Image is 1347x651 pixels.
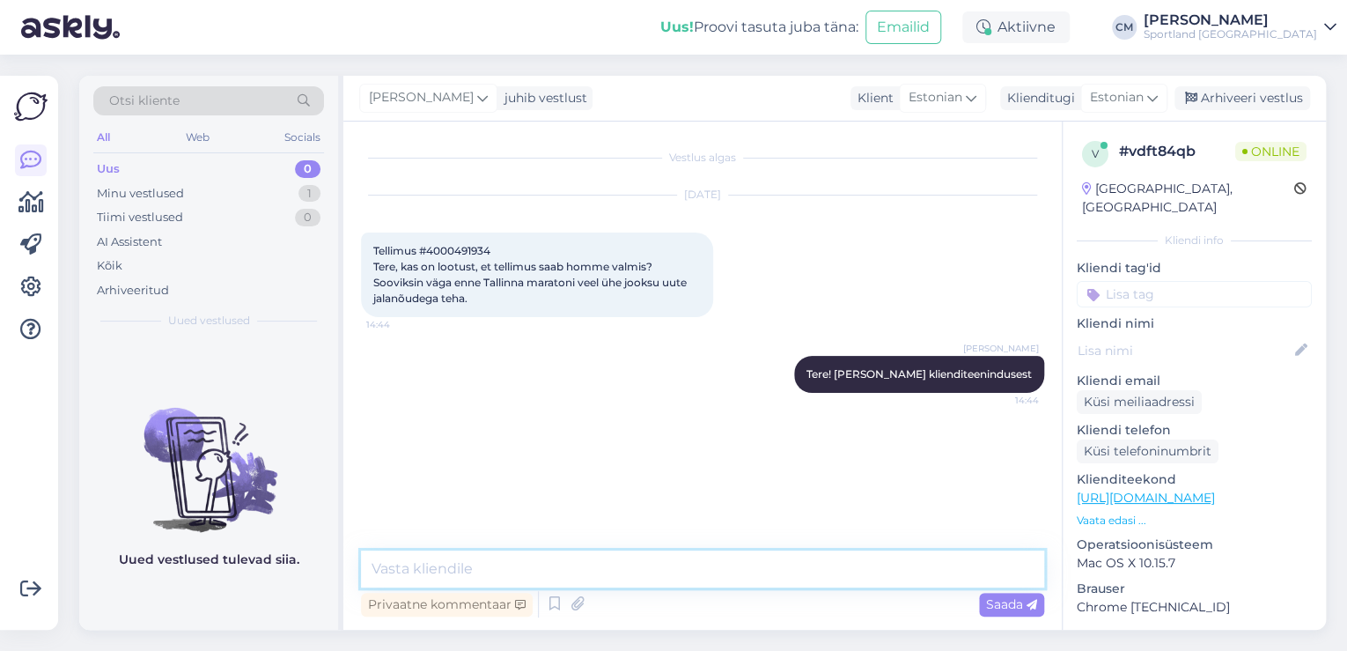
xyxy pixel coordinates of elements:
a: [URL][DOMAIN_NAME] [1077,490,1215,506]
span: Tere! [PERSON_NAME] klienditeenindusest [806,367,1032,381]
span: Otsi kliente [109,92,180,110]
p: Chrome [TECHNICAL_ID] [1077,598,1312,617]
div: Sportland [GEOGRAPHIC_DATA] [1144,27,1317,41]
p: Operatsioonisüsteem [1077,536,1312,554]
div: Klient [850,89,894,107]
div: Küsi meiliaadressi [1077,390,1202,414]
div: [PERSON_NAME] [1144,13,1317,27]
div: Klienditugi [1000,89,1075,107]
div: [DATE] [361,187,1044,203]
div: All [93,126,114,149]
div: Kliendi info [1077,233,1312,248]
div: Tiimi vestlused [97,209,183,226]
a: [PERSON_NAME]Sportland [GEOGRAPHIC_DATA] [1144,13,1336,41]
div: juhib vestlust [497,89,587,107]
span: Tellimus #4000491934 Tere, kas on lootust, et tellimus saab homme valmis? Sooviksin väga enne Tal... [373,244,689,305]
p: Kliendi tag'id [1077,259,1312,277]
div: Arhiveeri vestlus [1174,86,1310,110]
input: Lisa tag [1077,281,1312,307]
div: CM [1112,15,1137,40]
span: Saada [986,596,1037,612]
span: [PERSON_NAME] [369,88,474,107]
div: Küsi telefoninumbrit [1077,440,1218,463]
div: Uus [97,160,120,178]
div: Minu vestlused [97,185,184,203]
span: Estonian [1090,88,1144,107]
div: Proovi tasuta juba täna: [660,17,858,38]
span: Online [1235,142,1307,161]
p: Vaata edasi ... [1077,513,1312,529]
p: Kliendi email [1077,372,1312,390]
p: Brauser [1077,580,1312,598]
div: Kõik [97,257,122,275]
div: Vestlus algas [361,150,1044,166]
span: 14:44 [366,318,432,331]
div: [GEOGRAPHIC_DATA], [GEOGRAPHIC_DATA] [1082,180,1294,217]
div: Arhiveeritud [97,282,169,300]
p: Uued vestlused tulevad siia. [119,551,299,569]
span: Uued vestlused [168,313,250,329]
button: Emailid [865,11,941,44]
b: Uus! [660,18,694,35]
div: Web [182,126,213,149]
img: No chats [79,376,338,535]
div: 1 [298,185,320,203]
p: Klienditeekond [1077,470,1312,489]
p: Kliendi nimi [1077,314,1312,333]
input: Lisa nimi [1078,341,1292,360]
span: v [1092,147,1099,160]
span: Estonian [909,88,962,107]
p: Kliendi telefon [1077,421,1312,440]
span: 14:44 [973,394,1039,407]
div: 0 [295,160,320,178]
div: AI Assistent [97,233,162,251]
img: Askly Logo [14,90,48,123]
div: Privaatne kommentaar [361,593,533,617]
div: Aktiivne [962,11,1070,43]
div: # vdft84qb [1119,141,1235,162]
div: Socials [281,126,324,149]
p: Mac OS X 10.15.7 [1077,554,1312,573]
span: [PERSON_NAME] [963,342,1039,355]
div: 0 [295,209,320,226]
